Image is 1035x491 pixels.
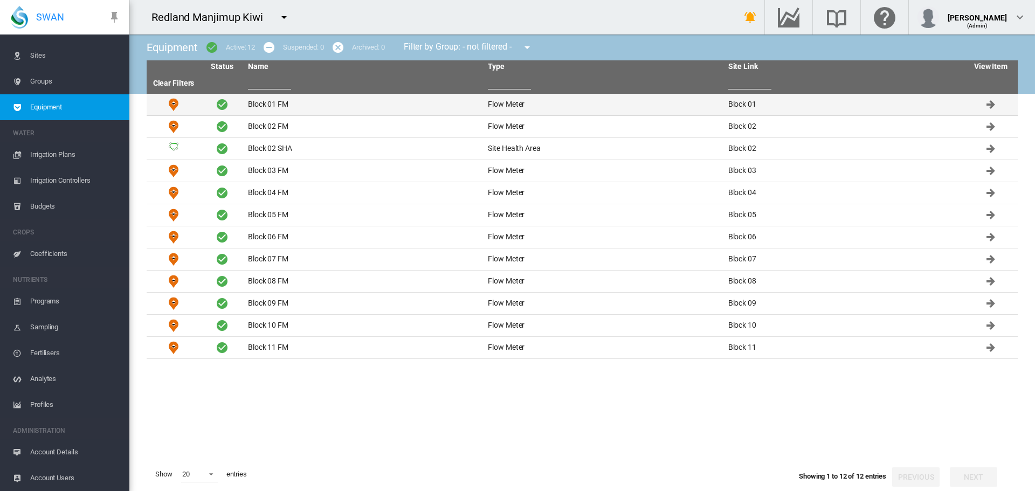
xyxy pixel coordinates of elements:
img: 9.svg [167,341,180,354]
div: 20 [182,470,190,478]
button: Click to go to equipment [980,248,1002,270]
div: Redland Manjimup Kiwi [151,10,273,25]
md-icon: Click to go to equipment [984,98,997,111]
td: Block 02 [724,138,964,160]
img: 9.svg [167,253,180,266]
div: Archived: 0 [352,43,385,52]
button: Next [950,467,997,487]
button: icon-cancel [327,37,349,58]
td: Block 09 FM [244,293,484,314]
td: Block 11 FM [244,337,484,358]
button: icon-minus-circle [258,37,280,58]
td: Block 02 FM [244,116,484,137]
tr: Flow Meter Block 05 FM Flow Meter Block 05 Click to go to equipment [147,204,1018,226]
button: icon-menu-down [273,6,295,28]
span: Equipment [147,41,198,54]
span: SWAN [36,10,64,24]
td: Flow Meter [484,271,723,292]
span: Equipment [30,94,121,120]
span: Budgets [30,193,121,219]
span: Active [216,164,229,177]
td: Block 06 [724,226,964,248]
button: Click to go to equipment [980,116,1002,137]
td: Flow Meter [147,160,201,182]
span: Account Users [30,465,121,491]
span: Programs [30,288,121,314]
td: Flow Meter [484,94,723,115]
button: Click to go to equipment [980,226,1002,248]
md-icon: Click to go to equipment [984,120,997,133]
button: Click to go to equipment [980,315,1002,336]
md-icon: Click to go to equipment [984,319,997,332]
td: Block 02 [724,116,964,137]
img: 9.svg [167,231,180,244]
td: Block 08 FM [244,271,484,292]
td: Flow Meter [147,116,201,137]
img: 3.svg [167,142,180,155]
td: Flow Meter [484,293,723,314]
tr: Flow Meter Block 04 FM Flow Meter Block 04 Click to go to equipment [147,182,1018,204]
img: 9.svg [167,120,180,133]
tr: Flow Meter Block 09 FM Flow Meter Block 09 Click to go to equipment [147,293,1018,315]
td: Block 10 FM [244,315,484,336]
md-icon: Search the knowledge base [824,11,850,24]
td: Block 06 FM [244,226,484,248]
md-icon: icon-menu-down [521,41,534,54]
md-icon: Click to go to equipment [984,275,997,288]
td: Flow Meter [484,226,723,248]
td: Block 11 [724,337,964,358]
span: Active [216,319,229,332]
span: (Admin) [967,23,988,29]
md-icon: Click to go to equipment [984,341,997,354]
span: CROPS [13,224,121,241]
md-icon: Click here for help [872,11,898,24]
button: Click to go to equipment [980,337,1002,358]
span: Groups [30,68,121,94]
td: Flow Meter [484,337,723,358]
button: icon-bell-ring [740,6,761,28]
td: Flow Meter [147,248,201,270]
span: Show [151,465,177,483]
th: View Item [964,60,1018,73]
td: Block 01 [724,94,964,115]
img: SWAN-Landscape-Logo-Colour-drop.png [11,6,28,29]
a: Name [248,62,268,71]
md-icon: icon-pin [108,11,121,24]
span: ADMINISTRATION [13,422,121,439]
td: Block 09 [724,293,964,314]
td: Block 07 FM [244,248,484,270]
td: Flow Meter [484,160,723,182]
md-icon: Click to go to equipment [984,297,997,310]
md-icon: Click to go to equipment [984,253,997,266]
span: Showing 1 to 12 of 12 entries [799,472,886,480]
div: Active: 12 [226,43,255,52]
tr: Flow Meter Block 10 FM Flow Meter Block 10 Click to go to equipment [147,315,1018,337]
span: Analytes [30,366,121,392]
td: Site Health Area [484,138,723,160]
img: 9.svg [167,98,180,111]
span: Active [216,142,229,155]
button: Previous [892,467,940,487]
button: Click to go to equipment [980,94,1002,115]
span: NUTRIENTS [13,271,121,288]
span: Account Details [30,439,121,465]
td: Site Health Area [147,138,201,160]
td: Flow Meter [147,94,201,115]
td: Flow Meter [147,337,201,358]
md-icon: Go to the Data Hub [776,11,802,24]
td: Block 02 SHA [244,138,484,160]
md-icon: Click to go to equipment [984,164,997,177]
td: Flow Meter [147,226,201,248]
tr: Flow Meter Block 06 FM Flow Meter Block 06 Click to go to equipment [147,226,1018,248]
span: Active [216,275,229,288]
td: Flow Meter [484,315,723,336]
td: Flow Meter [147,182,201,204]
a: Status [211,62,233,71]
md-icon: Click to go to equipment [984,186,997,199]
button: Click to go to equipment [980,271,1002,292]
div: Filter by Group: - not filtered - [396,37,542,58]
div: Suspended: 0 [283,43,324,52]
span: Active [216,341,229,354]
td: Flow Meter [484,182,723,204]
span: Coefficients [30,241,121,267]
